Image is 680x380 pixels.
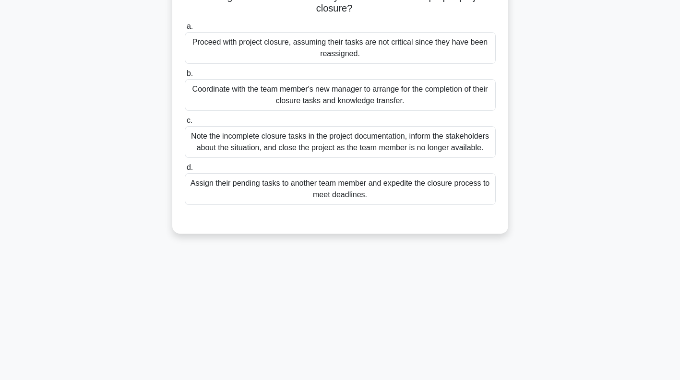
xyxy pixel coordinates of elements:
[187,69,193,77] span: b.
[187,22,193,30] span: a.
[185,173,496,205] div: Assign their pending tasks to another team member and expedite the closure process to meet deadli...
[185,126,496,158] div: Note the incomplete closure tasks in the project documentation, inform the stakeholders about the...
[187,116,192,124] span: c.
[187,163,193,171] span: d.
[185,32,496,64] div: Proceed with project closure, assuming their tasks are not critical since they have been reassigned.
[185,79,496,111] div: Coordinate with the team member's new manager to arrange for the completion of their closure task...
